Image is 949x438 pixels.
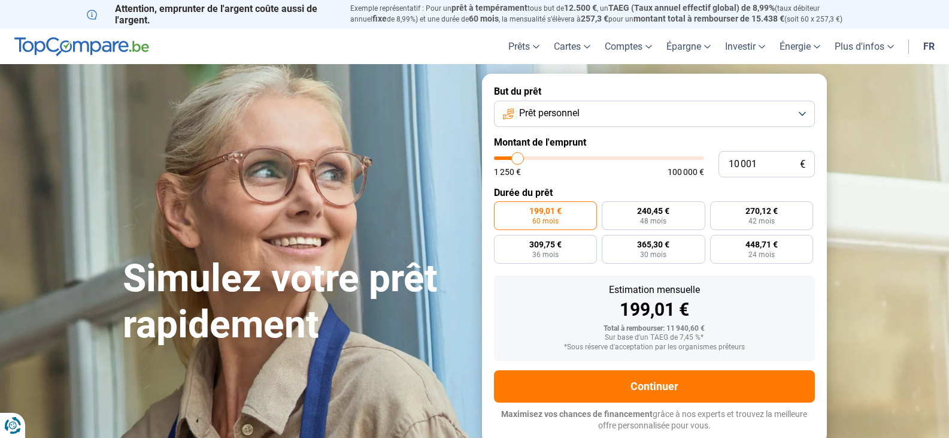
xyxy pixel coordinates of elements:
[504,325,805,333] div: Total à rembourser: 11 940,60 €
[519,107,580,120] span: Prêt personnel
[640,251,666,258] span: 30 mois
[532,218,559,225] span: 60 mois
[494,86,815,97] label: But du prêt
[547,29,598,64] a: Cartes
[748,218,775,225] span: 42 mois
[494,168,521,176] span: 1 250 €
[633,14,784,23] span: montant total à rembourser de 15.438 €
[637,207,669,215] span: 240,45 €
[718,29,772,64] a: Investir
[494,409,815,432] p: grâce à nos experts et trouvez la meilleure offre personnalisée pour vous.
[350,3,863,25] p: Exemple représentatif : Pour un tous but de , un (taux débiteur annuel de 8,99%) et une durée de ...
[827,29,901,64] a: Plus d'infos
[748,251,775,258] span: 24 mois
[504,334,805,342] div: Sur base d'un TAEG de 7,45 %*
[608,3,775,13] span: TAEG (Taux annuel effectif global) de 8,99%
[745,207,778,215] span: 270,12 €
[372,14,387,23] span: fixe
[504,301,805,319] div: 199,01 €
[659,29,718,64] a: Épargne
[14,37,149,56] img: TopCompare
[501,409,653,419] span: Maximisez vos chances de financement
[494,101,815,127] button: Prêt personnel
[504,343,805,352] div: *Sous réserve d'acceptation par les organismes prêteurs
[916,29,942,64] a: fr
[87,3,336,26] p: Attention, emprunter de l'argent coûte aussi de l'argent.
[598,29,659,64] a: Comptes
[469,14,499,23] span: 60 mois
[501,29,547,64] a: Prêts
[640,218,666,225] span: 48 mois
[668,168,704,176] span: 100 000 €
[532,251,559,258] span: 36 mois
[564,3,597,13] span: 12.500 €
[581,14,608,23] span: 257,3 €
[494,187,815,198] label: Durée du prêt
[494,370,815,403] button: Continuer
[451,3,527,13] span: prêt à tempérament
[494,137,815,148] label: Montant de l'emprunt
[745,240,778,249] span: 448,71 €
[800,159,805,170] span: €
[637,240,669,249] span: 365,30 €
[772,29,827,64] a: Énergie
[123,256,468,348] h1: Simulez votre prêt rapidement
[504,285,805,295] div: Estimation mensuelle
[529,240,562,249] span: 309,75 €
[529,207,562,215] span: 199,01 €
